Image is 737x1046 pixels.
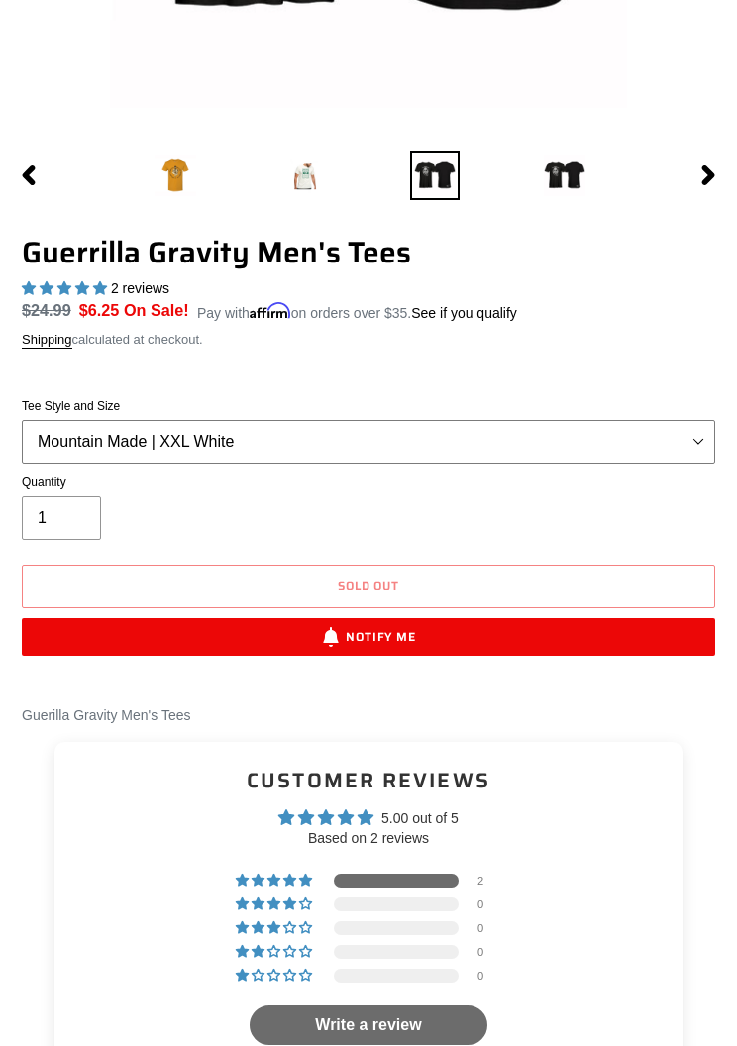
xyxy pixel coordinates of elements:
[411,305,517,321] a: See if you qualify - Learn more about Affirm Financing (opens in modal)
[236,874,315,888] div: 100% (2) reviews with 5 star rating
[124,298,189,322] span: On Sale!
[540,151,589,200] img: Load image into Gallery viewer, Guerrilla Gravity Men&#39;s Tees
[477,874,501,888] div: 2
[338,576,400,595] span: Sold out
[250,1005,488,1045] a: Write a review
[22,565,715,608] button: Sold out
[22,280,111,296] span: 5.00 stars
[70,766,667,794] h2: Customer Reviews
[197,298,517,324] p: Pay with on orders over $35.
[70,806,667,829] div: Average rating is 5.00 stars
[250,302,291,319] span: Affirm
[410,151,460,200] img: Load image into Gallery viewer, Guerrilla Gravity Men&#39;s Tees
[70,829,667,849] div: Based on 2 reviews
[22,705,715,726] div: Guerilla Gravity Men's Tees
[151,151,200,200] img: Load image into Gallery viewer, Guerrilla Gravity Men&#39;s Tees
[22,473,715,491] label: Quantity
[111,280,169,296] span: 2 reviews
[22,235,715,270] h1: Guerrilla Gravity Men's Tees
[22,397,715,415] label: Tee Style and Size
[22,330,715,350] div: calculated at checkout.
[22,618,715,656] button: Notify Me
[22,332,72,349] a: Shipping
[280,151,330,200] img: Load image into Gallery viewer, Guerrilla Gravity Men&#39;s Tees
[22,301,71,319] s: $24.99
[381,810,459,826] span: 5.00 out of 5
[79,301,120,319] span: $6.25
